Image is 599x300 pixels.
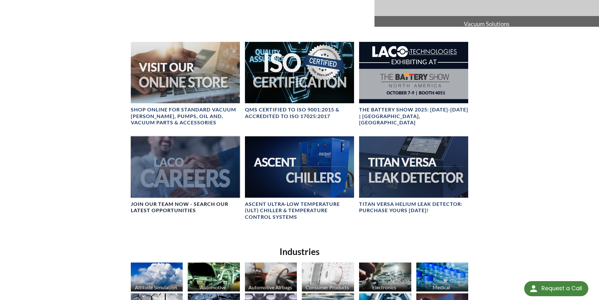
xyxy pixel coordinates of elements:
[187,284,239,290] div: Automotive
[374,16,599,32] span: Vacuum Solutions
[359,201,468,214] h4: TITAN VERSA Helium Leak Detector: Purchase Yours [DATE]!
[245,263,297,293] a: Automotive Airbags
[529,284,539,294] img: round button
[245,106,354,120] h4: QMS CERTIFIED to ISO 9001:2015 & Accredited to ISO 17025:2017
[359,136,468,214] a: TITAN VERSA bannerTITAN VERSA Helium Leak Detector: Purchase Yours [DATE]!
[188,263,240,293] a: Automotive
[245,136,354,221] a: Ascent Chiller ImageAscent Ultra-Low Temperature (ULT) Chiller & Temperature Control Systems
[359,263,411,292] img: industry_Electronics_670x376.jpg
[131,136,240,214] a: Join our team now - SEARCH OUR LATEST OPPORTUNITIES
[130,284,182,290] div: Altitude Simulation
[131,201,240,214] h4: Join our team now - SEARCH OUR LATEST OPPORTUNITIES
[541,281,582,296] div: Request a Call
[188,263,240,292] img: industry_Automotive_670x376.jpg
[415,284,468,290] div: Medical
[244,284,297,290] div: Automotive Airbags
[131,106,240,126] h4: SHOP ONLINE FOR STANDARD VACUUM [PERSON_NAME], PUMPS, OIL AND, VACUUM PARTS & ACCESSORIES
[359,106,468,126] h4: The Battery Show 2025: [DATE]-[DATE] | [GEOGRAPHIC_DATA], [GEOGRAPHIC_DATA]
[131,42,240,126] a: Visit Our Online Store headerSHOP ONLINE FOR STANDARD VACUUM [PERSON_NAME], PUMPS, OIL AND, VACUU...
[245,42,354,120] a: ISO Certification headerQMS CERTIFIED to ISO 9001:2015 & Accredited to ISO 17025:2017
[245,263,297,292] img: industry_Auto-Airbag_670x376.jpg
[416,263,469,292] img: industry_Medical_670x376.jpg
[301,284,353,290] div: Consumer Products
[131,263,183,292] img: industry_AltitudeSim_670x376.jpg
[359,42,468,126] a: The Battery Show 2025: Oct 7-9 | Detroit, MIThe Battery Show 2025: [DATE]-[DATE] | [GEOGRAPHIC_DA...
[128,246,471,258] h2: Industries
[359,263,411,293] a: Electronics
[302,263,354,292] img: industry_Consumer_670x376.jpg
[358,284,411,290] div: Electronics
[131,263,183,293] a: Altitude Simulation
[245,201,354,220] h4: Ascent Ultra-Low Temperature (ULT) Chiller & Temperature Control Systems
[416,263,469,293] a: Medical
[302,263,354,293] a: Consumer Products
[524,281,588,296] div: Request a Call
